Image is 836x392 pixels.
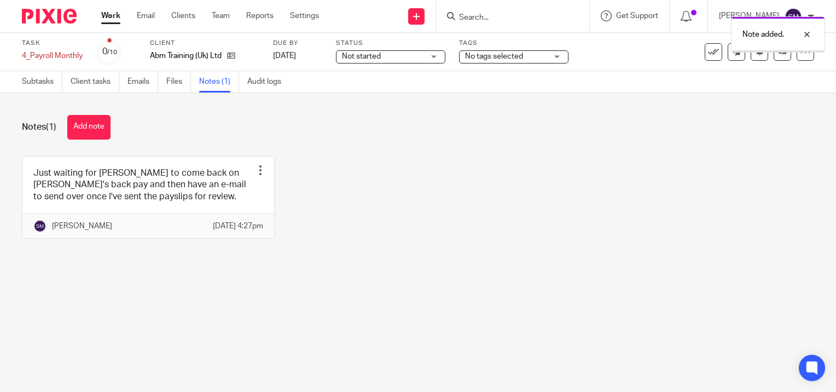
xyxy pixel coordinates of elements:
[171,10,195,21] a: Clients
[785,8,802,25] img: svg%3E
[342,53,381,60] span: Not started
[336,39,445,48] label: Status
[102,45,117,58] div: 0
[213,221,263,232] p: [DATE] 4:27pm
[22,122,56,133] h1: Notes
[212,10,230,21] a: Team
[22,50,83,61] div: 4_Payroll Monthly
[246,10,274,21] a: Reports
[150,50,222,61] p: Abm Training (Uk) Ltd
[465,53,523,60] span: No tags selected
[101,10,120,21] a: Work
[107,49,117,55] small: /10
[33,220,47,233] img: svg%3E
[22,9,77,24] img: Pixie
[22,39,83,48] label: Task
[199,71,239,93] a: Notes (1)
[273,39,322,48] label: Due by
[247,71,289,93] a: Audit logs
[127,71,158,93] a: Emails
[273,52,296,60] span: [DATE]
[22,71,62,93] a: Subtasks
[137,10,155,21] a: Email
[150,39,259,48] label: Client
[71,71,119,93] a: Client tasks
[52,221,112,232] p: [PERSON_NAME]
[67,115,111,140] button: Add note
[742,29,784,40] p: Note added.
[290,10,319,21] a: Settings
[166,71,191,93] a: Files
[46,123,56,131] span: (1)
